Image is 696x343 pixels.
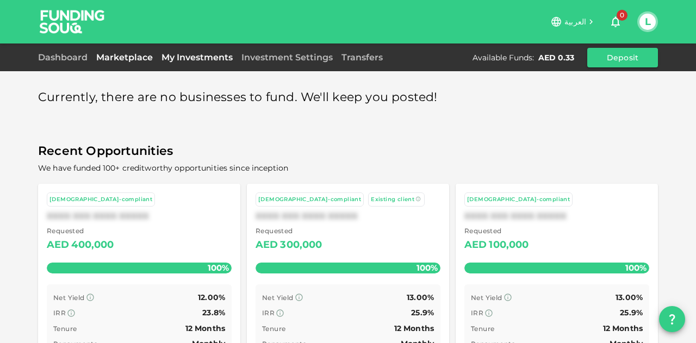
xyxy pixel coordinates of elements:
[603,323,643,333] span: 12 Months
[262,294,294,302] span: Net Yield
[258,195,361,204] div: [DEMOGRAPHIC_DATA]-compliant
[471,294,502,302] span: Net Yield
[47,236,69,254] div: AED
[659,306,685,332] button: question
[262,309,275,317] span: IRR
[337,52,387,63] a: Transfers
[202,308,225,317] span: 23.8%
[92,52,157,63] a: Marketplace
[71,236,114,254] div: 400,000
[256,211,440,221] div: XXXX XXX XXXX XXXXX
[157,52,237,63] a: My Investments
[564,17,586,27] span: العربية
[471,309,483,317] span: IRR
[38,52,92,63] a: Dashboard
[53,309,66,317] span: IRR
[639,14,656,30] button: L
[237,52,337,63] a: Investment Settings
[605,11,626,33] button: 0
[262,325,285,333] span: Tenure
[411,308,434,317] span: 25.9%
[617,10,627,21] span: 0
[205,260,232,276] span: 100%
[371,196,414,203] span: Existing client
[53,294,85,302] span: Net Yield
[394,323,434,333] span: 12 Months
[587,48,658,67] button: Deposit
[47,211,232,221] div: XXXX XXX XXXX XXXXX
[464,226,529,236] span: Requested
[623,260,649,276] span: 100%
[464,236,487,254] div: AED
[47,226,114,236] span: Requested
[198,292,225,302] span: 12.00%
[467,195,570,204] div: [DEMOGRAPHIC_DATA]-compliant
[414,260,440,276] span: 100%
[280,236,322,254] div: 300,000
[538,52,574,63] div: AED 0.33
[38,141,658,162] span: Recent Opportunities
[616,292,643,302] span: 13.00%
[620,308,643,317] span: 25.9%
[489,236,529,254] div: 100,000
[256,236,278,254] div: AED
[473,52,534,63] div: Available Funds :
[49,195,152,204] div: [DEMOGRAPHIC_DATA]-compliant
[464,211,649,221] div: XXXX XXX XXXX XXXXX
[256,226,322,236] span: Requested
[185,323,225,333] span: 12 Months
[471,325,494,333] span: Tenure
[53,325,77,333] span: Tenure
[407,292,434,302] span: 13.00%
[38,163,288,173] span: We have funded 100+ creditworthy opportunities since inception
[38,87,438,108] span: Currently, there are no businesses to fund. We'll keep you posted!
